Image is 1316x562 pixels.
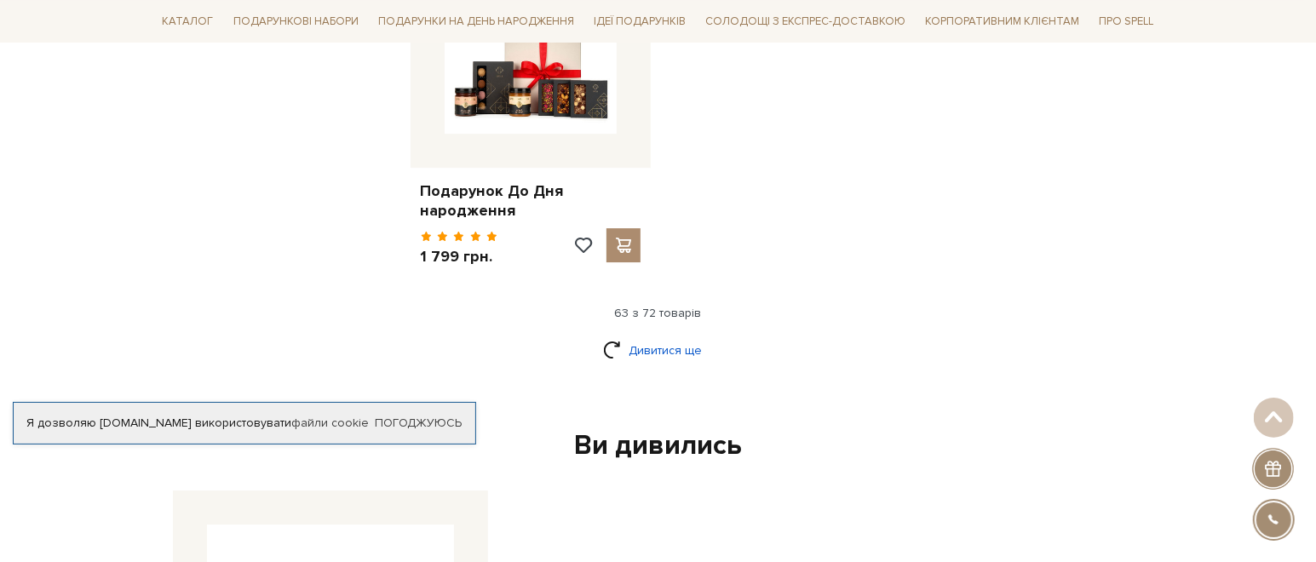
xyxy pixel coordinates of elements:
[421,247,498,267] p: 1 799 грн.
[14,416,475,431] div: Я дозволяю [DOMAIN_NAME] використовувати
[918,9,1086,35] a: Корпоративним клієнтам
[603,335,714,365] a: Дивитися ще
[421,181,641,221] a: Подарунок До Дня народження
[227,9,365,35] a: Подарункові набори
[587,9,692,35] a: Ідеї подарунків
[371,9,581,35] a: Подарунки на День народження
[166,428,1151,464] div: Ви дивились
[1092,9,1160,35] a: Про Spell
[156,9,221,35] a: Каталог
[698,7,912,36] a: Солодощі з експрес-доставкою
[291,416,369,430] a: файли cookie
[375,416,462,431] a: Погоджуюсь
[149,306,1168,321] div: 63 з 72 товарів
